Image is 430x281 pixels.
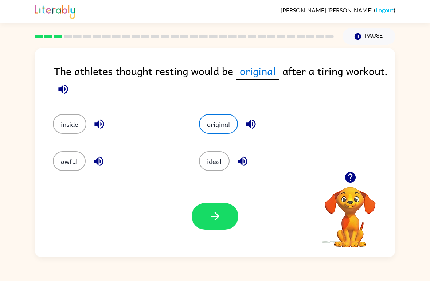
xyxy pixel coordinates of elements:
[54,63,395,99] div: The athletes thought resting would be after a tiring workout.
[281,7,374,13] span: [PERSON_NAME] [PERSON_NAME]
[53,114,86,134] button: inside
[199,114,238,134] button: original
[314,176,387,249] video: Your browser must support playing .mp4 files to use Literably. Please try using another browser.
[236,63,279,80] span: original
[35,3,75,19] img: Literably
[199,151,230,171] button: ideal
[343,28,395,45] button: Pause
[376,7,394,13] a: Logout
[53,151,86,171] button: awful
[281,7,395,13] div: ( )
